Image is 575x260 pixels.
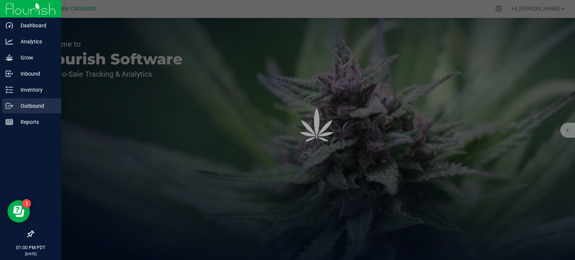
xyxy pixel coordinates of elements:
[7,200,30,223] iframe: Resource center
[22,199,31,208] iframe: Resource center unread badge
[13,85,58,94] p: Inventory
[3,244,58,251] p: 01:00 PM PDT
[6,54,13,61] inline-svg: Grow
[13,117,58,126] p: Reports
[6,86,13,94] inline-svg: Inventory
[6,22,13,29] inline-svg: Dashboard
[6,38,13,45] inline-svg: Analytics
[6,70,13,77] inline-svg: Inbound
[6,118,13,126] inline-svg: Reports
[13,21,58,30] p: Dashboard
[3,251,58,257] p: [DATE]
[13,37,58,46] p: Analytics
[13,69,58,78] p: Inbound
[13,101,58,110] p: Outbound
[6,102,13,110] inline-svg: Outbound
[13,53,58,62] p: Grow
